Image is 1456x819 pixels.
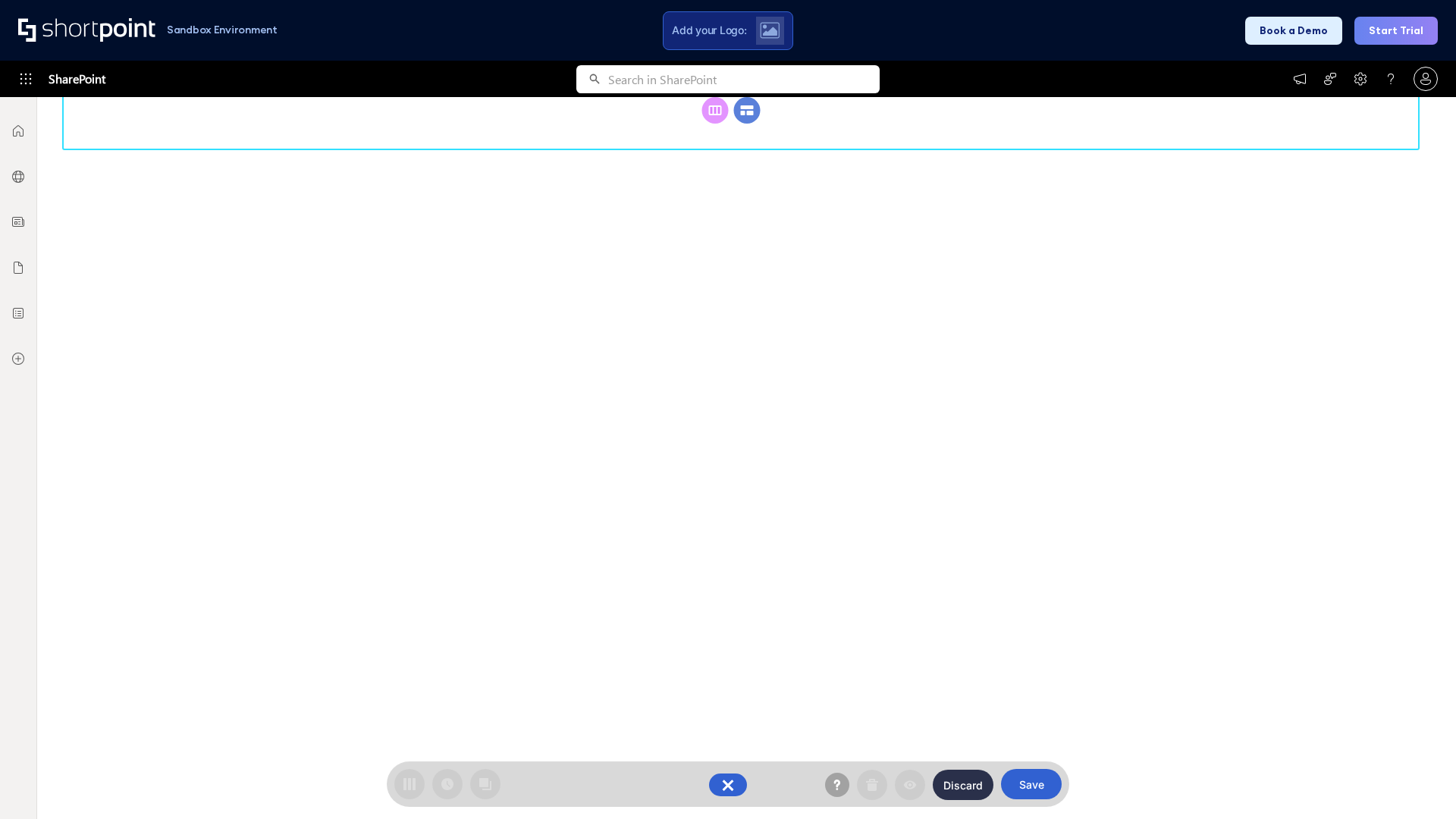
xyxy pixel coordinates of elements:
h1: Sandbox Environment [167,26,278,34]
button: Start Trial [1354,17,1438,45]
button: Discard [933,770,993,800]
span: SharePoint [49,61,105,97]
button: Book a Demo [1245,17,1342,45]
span: Add your Logo: [672,24,746,37]
button: Save [1001,769,1062,799]
iframe: Chat Widget [1380,746,1456,819]
img: Upload logo [760,22,780,39]
input: Search in SharePoint [608,65,880,93]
